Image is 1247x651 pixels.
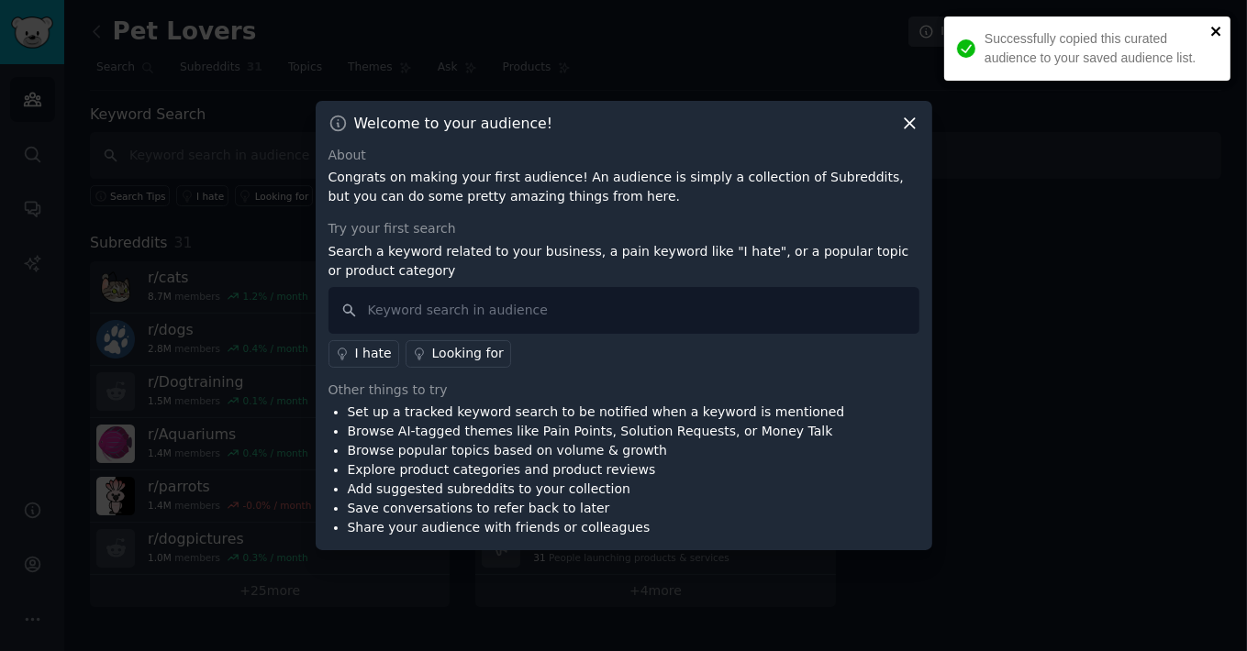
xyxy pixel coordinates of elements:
[348,480,845,499] li: Add suggested subreddits to your collection
[1210,24,1223,39] button: close
[348,403,845,422] li: Set up a tracked keyword search to be notified when a keyword is mentioned
[328,287,919,334] input: Keyword search in audience
[328,242,919,281] p: Search a keyword related to your business, a pain keyword like "I hate", or a popular topic or pr...
[348,460,845,480] li: Explore product categories and product reviews
[354,114,553,133] h3: Welcome to your audience!
[328,340,399,368] a: I hate
[432,344,504,363] div: Looking for
[348,441,845,460] li: Browse popular topics based on volume & growth
[406,340,511,368] a: Looking for
[348,422,845,441] li: Browse AI-tagged themes like Pain Points, Solution Requests, or Money Talk
[985,29,1205,68] div: Successfully copied this curated audience to your saved audience list.
[348,518,845,537] li: Share your audience with friends or colleagues
[328,219,919,238] div: Try your first search
[355,344,392,363] div: I hate
[348,499,845,518] li: Save conversations to refer back to later
[328,381,919,400] div: Other things to try
[328,168,919,206] p: Congrats on making your first audience! An audience is simply a collection of Subreddits, but you...
[328,146,919,165] div: About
